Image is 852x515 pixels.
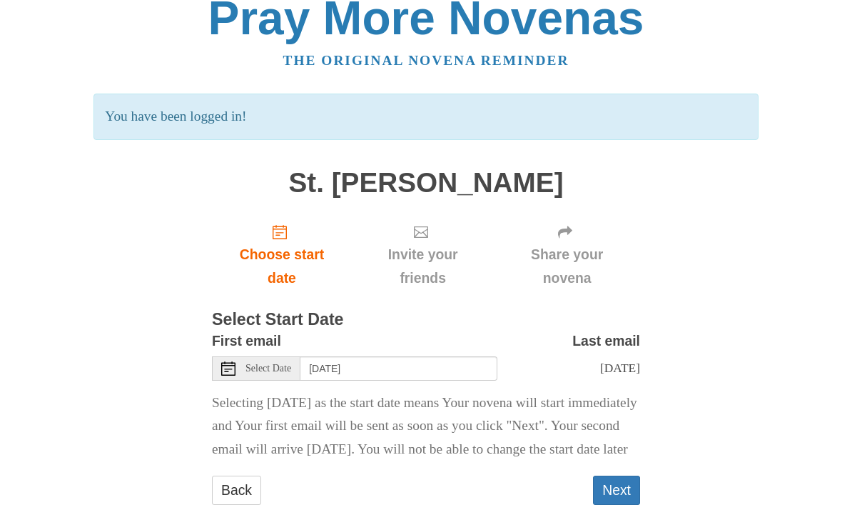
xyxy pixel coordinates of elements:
div: Click "Next" to confirm your start date first. [494,213,640,298]
span: Select Date [245,364,291,374]
label: First email [212,330,281,354]
a: Choose start date [212,213,352,298]
div: Click "Next" to confirm your start date first. [352,213,494,298]
input: Use the arrow keys to pick a date [300,357,497,381]
span: [DATE] [600,361,640,376]
p: You have been logged in! [93,94,758,141]
h3: Select Start Date [212,311,640,330]
span: Choose start date [226,244,338,291]
p: Selecting [DATE] as the start date means Your novena will start immediately and Your first email ... [212,392,640,463]
a: The original novena reminder [283,54,569,69]
span: Invite your friends [366,244,480,291]
span: Share your novena [508,244,626,291]
label: Last email [572,330,640,354]
a: Back [212,476,261,506]
h1: St. [PERSON_NAME] [212,169,640,199]
button: Next [593,476,640,506]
